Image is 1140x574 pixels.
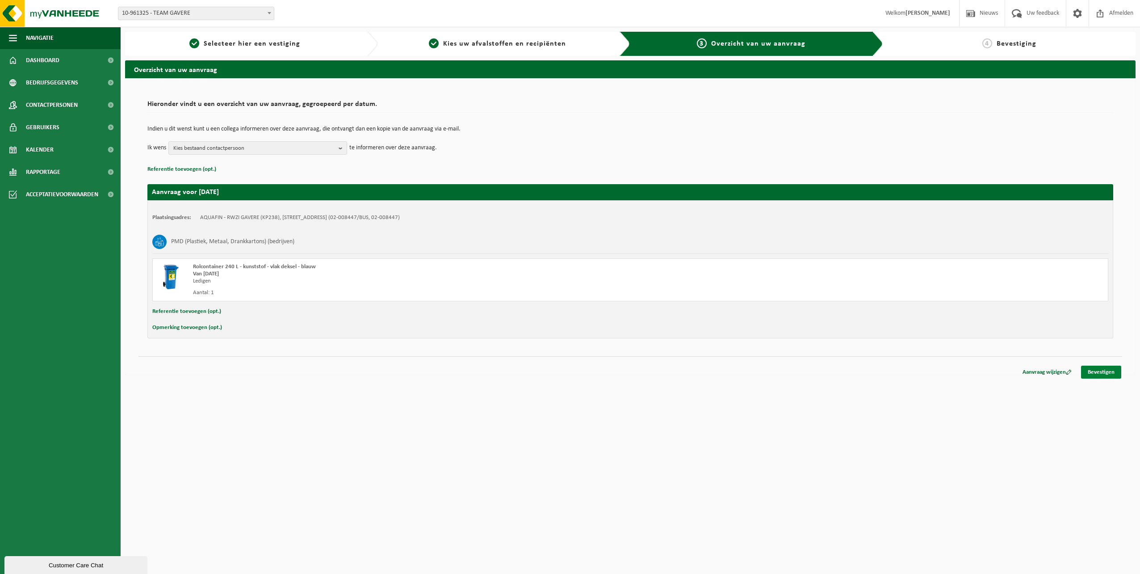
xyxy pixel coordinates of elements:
button: Opmerking toevoegen (opt.) [152,322,222,333]
span: 4 [982,38,992,48]
strong: Plaatsingsadres: [152,215,191,220]
div: Aantal: 1 [193,289,666,296]
h2: Hieronder vindt u een overzicht van uw aanvraag, gegroepeerd per datum. [147,101,1113,113]
p: te informeren over deze aanvraag. [349,141,437,155]
div: Ledigen [193,278,666,285]
span: 1 [189,38,199,48]
span: Kies bestaand contactpersoon [173,142,335,155]
span: Overzicht van uw aanvraag [711,40,805,47]
span: Kalender [26,139,54,161]
span: Kies uw afvalstoffen en recipiënten [443,40,566,47]
strong: Van [DATE] [193,271,219,277]
img: WB-0240-HPE-BE-01.png [157,263,184,290]
span: Bevestiging [997,40,1036,47]
a: Bevestigen [1081,366,1121,379]
span: Gebruikers [26,116,59,139]
iframe: chat widget [4,554,149,574]
a: 1Selecteer hier een vestiging [130,38,360,49]
button: Kies bestaand contactpersoon [168,141,347,155]
button: Referentie toevoegen (opt.) [147,164,216,175]
span: 3 [697,38,707,48]
p: Indien u dit wenst kunt u een collega informeren over deze aanvraag, die ontvangt dan een kopie v... [147,126,1113,132]
h3: PMD (Plastiek, Metaal, Drankkartons) (bedrijven) [171,235,294,249]
span: Acceptatievoorwaarden [26,183,98,206]
button: Referentie toevoegen (opt.) [152,306,221,317]
p: Ik wens [147,141,166,155]
span: Contactpersonen [26,94,78,116]
a: 2Kies uw afvalstoffen en recipiënten [382,38,613,49]
span: Rapportage [26,161,60,183]
span: Selecteer hier een vestiging [204,40,300,47]
a: Aanvraag wijzigen [1016,366,1078,379]
span: Rolcontainer 240 L - kunststof - vlak deksel - blauw [193,264,316,270]
span: Dashboard [26,49,59,72]
strong: Aanvraag voor [DATE] [152,189,219,196]
h2: Overzicht van uw aanvraag [125,60,1136,78]
span: 2 [429,38,439,48]
span: Navigatie [26,27,54,49]
strong: [PERSON_NAME] [905,10,950,17]
span: 10-961325 - TEAM GAVERE [118,7,274,20]
td: AQUAFIN - RWZI GAVERE (KP238), [STREET_ADDRESS] (02-008447/BUS, 02-008447) [200,214,400,221]
span: Bedrijfsgegevens [26,72,78,94]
